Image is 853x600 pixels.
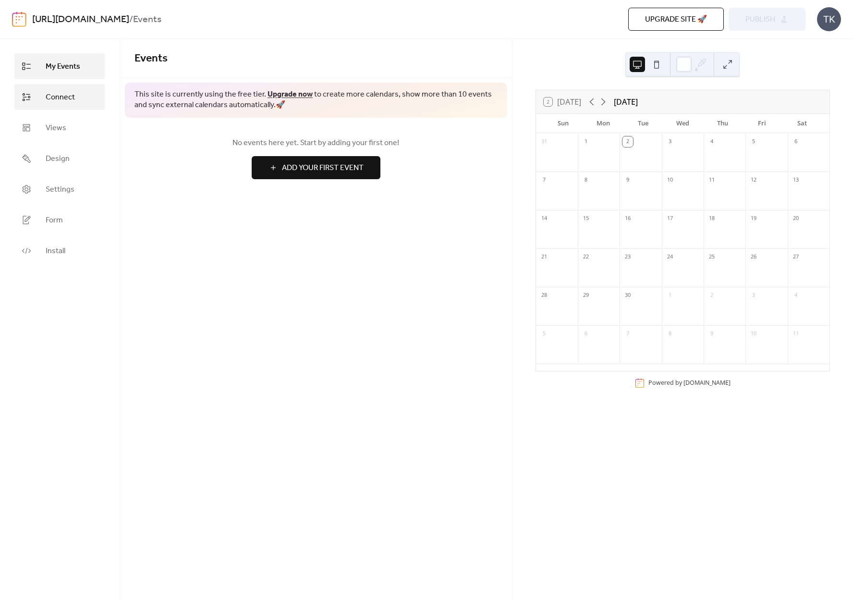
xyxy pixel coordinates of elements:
[14,146,105,171] a: Design
[614,96,638,108] div: [DATE]
[665,213,675,224] div: 17
[622,290,633,301] div: 30
[791,136,801,147] div: 6
[817,7,841,31] div: TK
[539,252,549,262] div: 21
[14,238,105,264] a: Install
[14,53,105,79] a: My Events
[791,252,801,262] div: 27
[648,379,731,387] div: Powered by
[46,122,66,134] span: Views
[622,136,633,147] div: 2
[622,329,633,339] div: 7
[14,115,105,141] a: Views
[581,213,591,224] div: 15
[683,379,731,387] a: [DOMAIN_NAME]
[268,87,313,102] a: Upgrade now
[782,114,822,133] div: Sat
[622,213,633,224] div: 16
[665,252,675,262] div: 24
[14,207,105,233] a: Form
[748,329,759,339] div: 10
[707,213,717,224] div: 18
[583,114,623,133] div: Mon
[628,8,724,31] button: Upgrade site 🚀
[129,11,133,29] b: /
[134,156,498,179] a: Add Your First Event
[791,329,801,339] div: 11
[707,136,717,147] div: 4
[14,176,105,202] a: Settings
[539,136,549,147] div: 31
[46,245,65,257] span: Install
[748,290,759,301] div: 3
[791,175,801,185] div: 13
[14,84,105,110] a: Connect
[665,136,675,147] div: 3
[581,252,591,262] div: 22
[707,290,717,301] div: 2
[134,137,498,149] span: No events here yet. Start by adding your first one!
[46,215,63,226] span: Form
[742,114,782,133] div: Fri
[707,329,717,339] div: 9
[581,290,591,301] div: 29
[46,153,70,165] span: Design
[46,184,74,196] span: Settings
[748,136,759,147] div: 5
[623,114,663,133] div: Tue
[581,175,591,185] div: 8
[748,175,759,185] div: 12
[12,12,26,27] img: logo
[748,213,759,224] div: 19
[134,48,168,69] span: Events
[707,175,717,185] div: 11
[791,290,801,301] div: 4
[46,92,75,103] span: Connect
[46,61,80,73] span: My Events
[133,11,161,29] b: Events
[539,290,549,301] div: 28
[645,14,707,25] span: Upgrade site 🚀
[544,114,584,133] div: Sun
[539,175,549,185] div: 7
[581,329,591,339] div: 6
[622,252,633,262] div: 23
[134,89,498,111] span: This site is currently using the free tier. to create more calendars, show more than 10 events an...
[707,252,717,262] div: 25
[539,329,549,339] div: 5
[665,175,675,185] div: 10
[665,329,675,339] div: 8
[622,175,633,185] div: 9
[748,252,759,262] div: 26
[539,213,549,224] div: 14
[665,290,675,301] div: 1
[791,213,801,224] div: 20
[581,136,591,147] div: 1
[703,114,743,133] div: Thu
[32,11,129,29] a: [URL][DOMAIN_NAME]
[252,156,380,179] button: Add Your First Event
[663,114,703,133] div: Wed
[282,162,364,174] span: Add Your First Event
